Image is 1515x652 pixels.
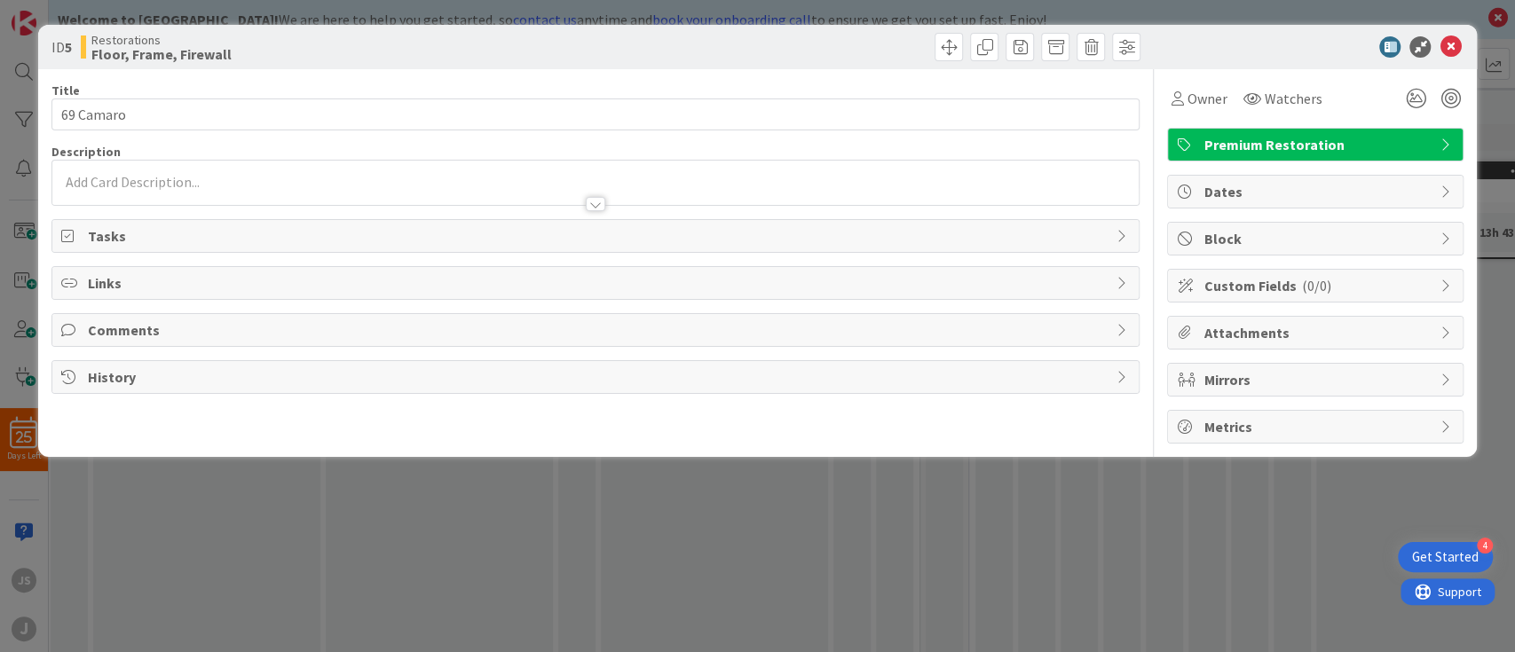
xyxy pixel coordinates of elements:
[51,98,1140,130] input: type card name here...
[91,47,232,61] b: Floor, Frame, Firewall
[1187,88,1227,109] span: Owner
[1412,548,1479,566] div: Get Started
[1203,322,1431,343] span: Attachments
[1203,228,1431,249] span: Block
[88,319,1108,341] span: Comments
[91,33,232,47] span: Restorations
[88,272,1108,294] span: Links
[1203,134,1431,155] span: Premium Restoration
[65,38,72,56] b: 5
[1203,181,1431,202] span: Dates
[88,366,1108,388] span: History
[1477,538,1493,554] div: 4
[1398,542,1493,572] div: Open Get Started checklist, remaining modules: 4
[51,144,121,160] span: Description
[1203,369,1431,390] span: Mirrors
[1264,88,1322,109] span: Watchers
[37,3,81,24] span: Support
[51,36,72,58] span: ID
[1203,416,1431,437] span: Metrics
[1301,277,1330,295] span: ( 0/0 )
[1203,275,1431,296] span: Custom Fields
[88,225,1108,247] span: Tasks
[51,82,80,98] label: Title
